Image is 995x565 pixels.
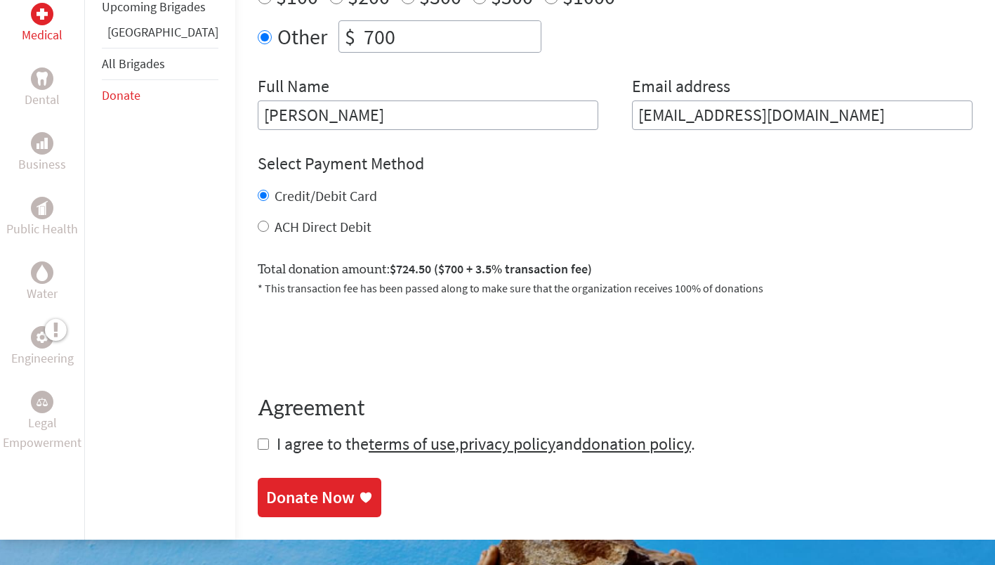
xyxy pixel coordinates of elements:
a: [GEOGRAPHIC_DATA] [107,24,218,40]
div: $ [339,21,361,52]
input: Your Email [632,100,973,130]
img: Public Health [37,201,48,215]
label: Full Name [258,75,329,100]
div: Business [31,132,53,155]
p: Engineering [11,349,74,368]
div: Water [31,261,53,284]
div: Engineering [31,326,53,349]
label: ACH Direct Debit [275,218,371,235]
a: All Brigades [102,56,165,72]
p: Medical [22,25,62,45]
a: DentalDental [25,67,60,110]
label: Other [277,20,327,53]
div: Legal Empowerment [31,391,53,413]
a: MedicalMedical [22,3,62,45]
p: Water [27,284,58,304]
p: * This transaction fee has been passed along to make sure that the organization receives 100% of ... [258,280,973,297]
div: Donate Now [266,486,355,509]
div: Dental [31,67,53,90]
img: Dental [37,72,48,86]
p: Public Health [6,219,78,239]
img: Business [37,138,48,149]
span: $724.50 ($700 + 3.5% transaction fee) [390,261,592,277]
h4: Select Payment Method [258,152,973,175]
img: Water [37,265,48,281]
img: Medical [37,8,48,20]
div: Medical [31,3,53,25]
label: Total donation amount: [258,259,592,280]
a: Donate Now [258,478,381,517]
a: Donate [102,87,140,103]
span: I agree to the , and . [277,433,695,455]
a: BusinessBusiness [18,132,66,174]
input: Enter Full Name [258,100,598,130]
li: Donate [102,80,218,111]
p: Dental [25,90,60,110]
a: WaterWater [27,261,58,304]
input: Enter Amount [361,21,541,52]
p: Legal Empowerment [3,413,81,453]
label: Credit/Debit Card [275,187,377,204]
label: Email address [632,75,730,100]
img: Engineering [37,332,48,343]
li: All Brigades [102,48,218,80]
a: terms of use [369,433,455,455]
div: Public Health [31,197,53,219]
a: Public HealthPublic Health [6,197,78,239]
a: privacy policy [459,433,555,455]
h4: Agreement [258,396,973,422]
iframe: reCAPTCHA [258,313,471,368]
a: Legal EmpowermentLegal Empowerment [3,391,81,453]
li: Panama [102,22,218,48]
a: donation policy [582,433,691,455]
p: Business [18,155,66,174]
a: EngineeringEngineering [11,326,74,368]
img: Legal Empowerment [37,398,48,406]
